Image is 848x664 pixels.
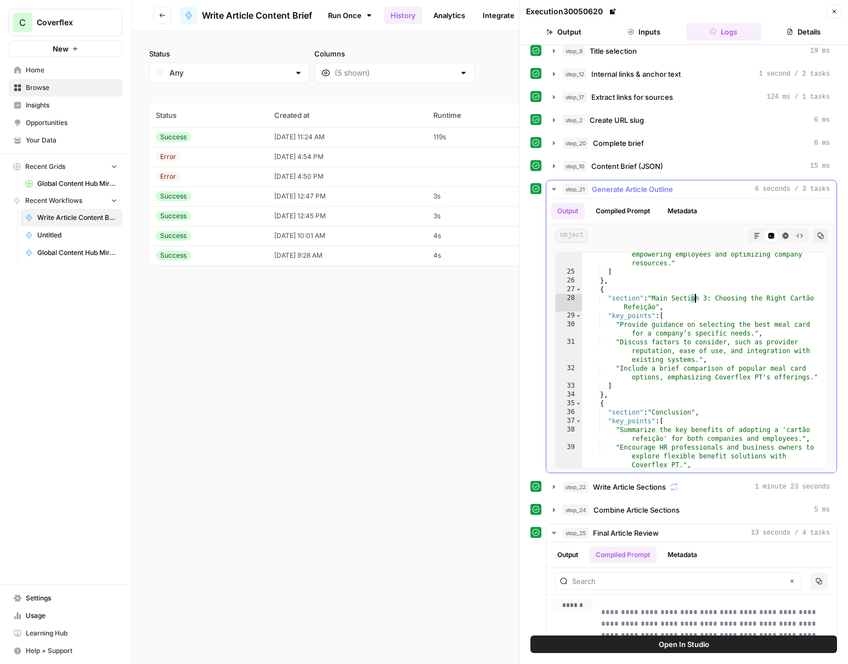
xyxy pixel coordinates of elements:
div: 27 [556,285,582,294]
td: 119s [427,127,528,147]
td: [DATE] 12:45 PM [268,206,427,226]
th: Runtime [427,103,528,127]
a: Settings [9,589,122,607]
button: Output [551,547,585,563]
span: Toggle code folding, rows 37 through 41 [575,417,581,425]
button: 1 minute 23 seconds [546,478,836,496]
span: Title selection [590,46,637,56]
button: Compiled Prompt [589,203,657,219]
span: Open In Studio [659,639,709,650]
div: 37 [556,417,582,425]
button: Metadata [661,547,704,563]
span: 1 second / 2 tasks [759,69,830,79]
div: 28 [556,294,582,311]
button: 6 ms [546,111,836,129]
div: 34 [556,390,582,399]
div: Success [156,132,191,142]
button: 13 seconds / 4 tasks [546,524,836,542]
span: 1 minute 23 seconds [755,482,830,492]
span: Usage [26,611,117,621]
div: Success [156,251,191,260]
span: Global Content Hub Mirror Engine [37,248,117,258]
span: Write Article Content Brief [37,213,117,223]
td: [DATE] 10:01 AM [268,226,427,246]
span: Toggle code folding, rows 29 through 33 [575,311,581,320]
div: 29 [556,311,582,320]
a: Learning Hub [9,625,122,642]
label: Status [149,48,310,59]
td: 4s [427,226,528,246]
button: Open In Studio [530,635,837,653]
div: 35 [556,399,582,408]
span: step_2 [563,115,585,126]
button: Metadata [661,203,704,219]
span: Toggle code folding, rows 27 through 34 [575,285,581,294]
div: Success [156,231,191,241]
button: Logs [686,23,762,41]
button: 6 seconds / 3 tasks [546,180,836,198]
a: Integrate [476,7,521,24]
span: Toggle code folding, rows 35 through 42 [575,399,581,408]
span: Internal links & anchor text [591,69,681,80]
span: step_17 [563,92,587,103]
span: Opportunities [26,118,117,128]
button: New [9,41,122,57]
span: Write Article Sections [593,481,666,492]
span: step_22 [563,481,589,492]
span: step_10 [563,161,587,172]
button: 6 ms [546,134,836,152]
span: Extract links for sources [591,92,673,103]
div: 32 [556,364,582,382]
div: 33 [556,382,582,390]
button: Help + Support [9,642,122,660]
span: Coverflex [37,17,103,28]
button: 1 second / 2 tasks [546,65,836,83]
span: Settings [26,593,117,603]
span: Recent Workflows [25,196,82,206]
button: Output [551,203,585,219]
button: Inputs [606,23,682,41]
span: Browse [26,83,117,93]
span: step_20 [563,138,589,149]
span: step_9 [563,46,585,56]
span: 6 ms [814,115,830,125]
div: Error [156,172,180,181]
div: Success [156,211,191,221]
input: (5 shown) [335,67,455,78]
span: step_12 [563,69,587,80]
span: step_24 [563,504,589,515]
button: Recent Grids [9,158,122,175]
button: Recent Workflows [9,192,122,209]
span: New [53,43,69,54]
a: Usage [9,607,122,625]
a: Opportunities [9,114,122,132]
a: Home [9,61,122,79]
a: Global Content Hub Mirror [20,175,122,192]
th: Status [149,103,268,127]
span: step_25 [563,527,589,538]
a: Run Once [321,6,380,25]
button: 15 ms [546,157,836,175]
button: Compiled Prompt [589,547,657,563]
div: Execution 30050620 [526,6,618,17]
label: Columns [314,48,475,59]
span: 15 ms [810,161,830,171]
button: Output [526,23,602,41]
td: 3s [427,186,528,206]
th: Created at [268,103,427,127]
a: Write Article Content Brief [20,209,122,226]
input: Search [572,576,783,587]
a: Analytics [427,7,472,24]
td: [DATE] 11:24 AM [268,127,427,147]
span: (7 records) [149,83,830,103]
span: step_21 [563,184,587,195]
div: 31 [556,338,582,364]
span: Help + Support [26,646,117,656]
button: 124 ms / 1 tasks [546,88,836,106]
span: Home [26,65,117,75]
a: Browse [9,79,122,97]
span: 19 ms [810,46,830,56]
div: 30 [556,320,582,338]
span: Recent Grids [25,162,65,172]
button: Workspace: Coverflex [9,9,122,36]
